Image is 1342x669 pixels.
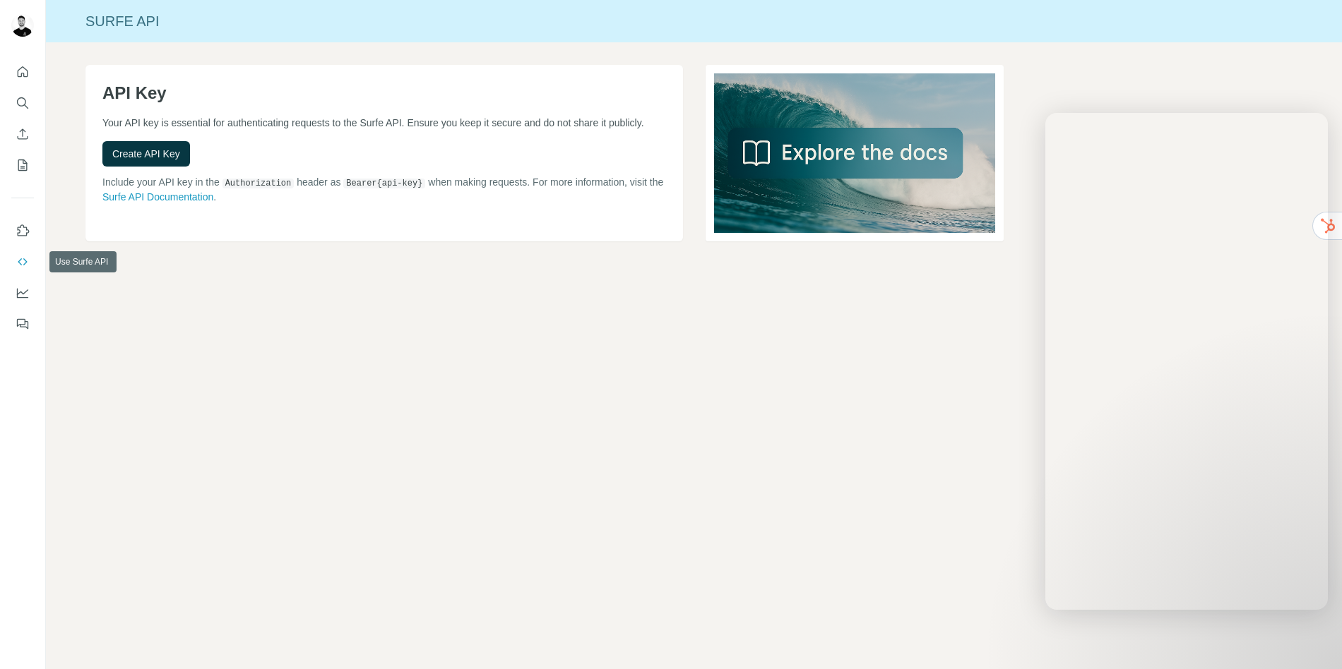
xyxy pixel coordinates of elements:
[1294,621,1328,655] iframe: Intercom live chat
[112,147,180,161] span: Create API Key
[102,141,190,167] button: Create API Key
[11,218,34,243] button: Use Surfe on LinkedIn
[11,152,34,178] button: My lists
[11,14,34,37] img: Avatar
[46,11,1342,31] div: Surfe API
[343,179,425,188] code: Bearer {api-key}
[11,90,34,116] button: Search
[222,179,295,188] code: Authorization
[102,191,213,203] a: Surfe API Documentation
[11,121,34,147] button: Enrich CSV
[11,249,34,275] button: Use Surfe API
[11,311,34,337] button: Feedback
[11,59,34,85] button: Quick start
[102,116,666,130] p: Your API key is essential for authenticating requests to the Surfe API. Ensure you keep it secure...
[102,175,666,204] p: Include your API key in the header as when making requests. For more information, visit the .
[1045,113,1328,610] iframe: Intercom live chat
[102,82,666,104] h1: API Key
[11,280,34,306] button: Dashboard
